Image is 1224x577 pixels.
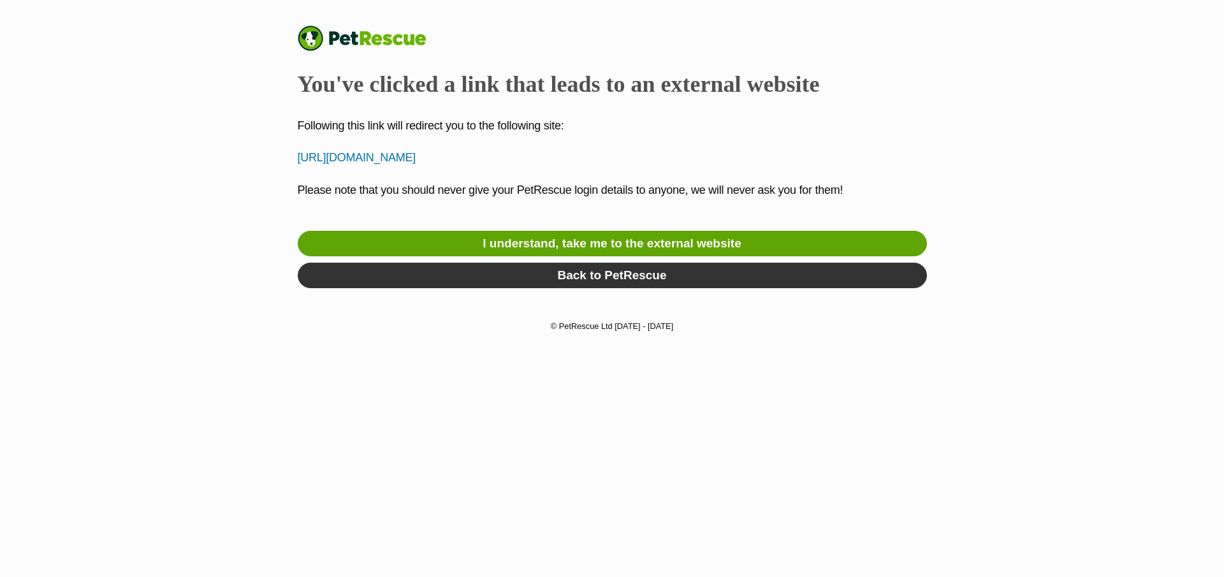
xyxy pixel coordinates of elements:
p: Please note that you should never give your PetRescue login details to anyone, we will never ask ... [298,182,927,216]
p: Following this link will redirect you to the following site: [298,117,927,135]
small: © PetRescue Ltd [DATE] - [DATE] [551,321,673,331]
h2: You've clicked a link that leads to an external website [298,70,927,98]
a: PetRescue [298,26,439,51]
a: I understand, take me to the external website [298,231,927,256]
a: Back to PetRescue [298,263,927,288]
p: [URL][DOMAIN_NAME] [298,149,927,166]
